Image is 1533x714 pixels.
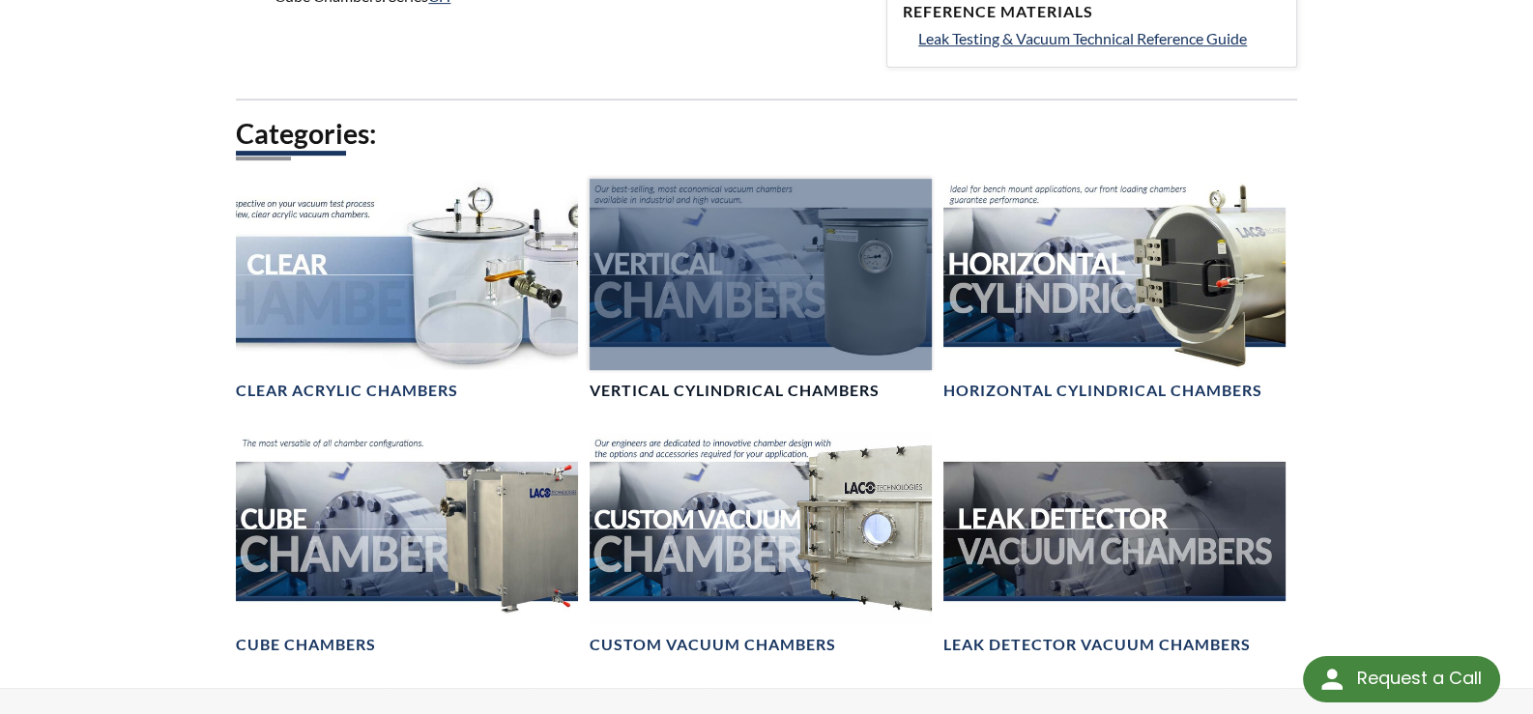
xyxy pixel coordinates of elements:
a: Leak Testing & Vacuum Technical Reference Guide [918,26,1281,51]
h4: Reference Materials [903,2,1281,22]
h4: Leak Detector Vacuum Chambers [943,635,1251,655]
div: Request a Call [1356,656,1481,700]
h2: Categories: [236,116,1296,152]
span: Leak Testing & Vacuum Technical Reference Guide [918,29,1247,47]
img: round button [1316,664,1347,695]
a: Vertical Vacuum Chambers headerVertical Cylindrical Chambers [590,179,932,402]
div: Request a Call [1303,656,1500,702]
a: Cube Chambers headerCube Chambers [236,433,578,656]
a: Clear Chambers headerClear Acrylic Chambers [236,179,578,402]
h4: Cube Chambers [236,635,376,655]
h4: Horizontal Cylindrical Chambers [943,381,1262,401]
h4: Custom Vacuum Chambers [590,635,836,655]
a: Leak Test Vacuum Chambers headerLeak Detector Vacuum Chambers [943,433,1286,656]
h4: Clear Acrylic Chambers [236,381,458,401]
a: Custom Vacuum Chamber headerCustom Vacuum Chambers [590,433,932,656]
h4: Vertical Cylindrical Chambers [590,381,880,401]
a: Horizontal Cylindrical headerHorizontal Cylindrical Chambers [943,179,1286,402]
